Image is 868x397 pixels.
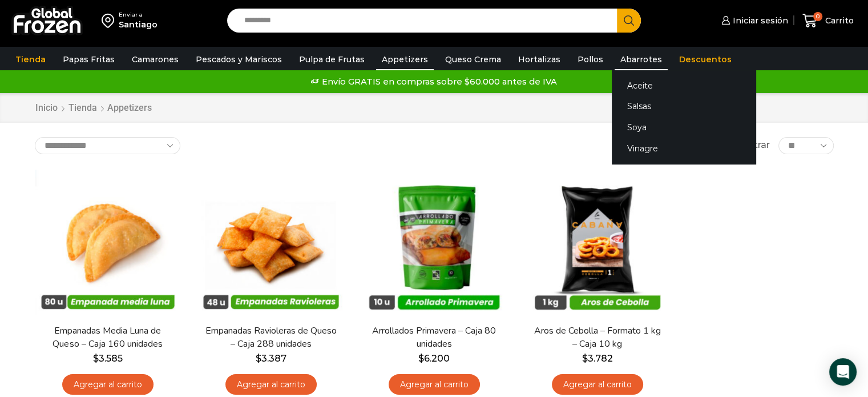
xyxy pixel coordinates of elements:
[718,9,788,32] a: Iniciar sesión
[57,49,120,70] a: Papas Fritas
[10,49,51,70] a: Tienda
[68,102,98,115] a: Tienda
[190,49,288,70] a: Pescados y Mariscos
[612,75,756,96] a: Aceite
[256,353,261,364] span: $
[368,324,499,351] a: Arrollados Primavera – Caja 80 unidades
[612,117,756,138] a: Soya
[418,353,424,364] span: $
[531,324,663,351] a: Aros de Cebolla – Formato 1 kg – Caja 10 kg
[418,353,450,364] bdi: 6.200
[256,353,286,364] bdi: 3.387
[119,19,158,30] div: Santiago
[615,49,668,70] a: Abarrotes
[552,374,643,395] a: Agregar al carrito: “Aros de Cebolla - Formato 1 kg - Caja 10 kg”
[35,102,152,115] nav: Breadcrumb
[612,96,756,117] a: Salsas
[62,374,154,395] a: Agregar al carrito: “Empanadas Media Luna de Queso - Caja 160 unidades”
[42,324,173,351] a: Empanadas Media Luna de Queso – Caja 160 unidades
[582,353,588,364] span: $
[126,49,184,70] a: Camarones
[389,374,480,395] a: Agregar al carrito: “Arrollados Primavera - Caja 80 unidades”
[293,49,370,70] a: Pulpa de Frutas
[822,15,854,26] span: Carrito
[730,15,788,26] span: Iniciar sesión
[800,7,857,34] a: 0 Carrito
[93,353,123,364] bdi: 3.585
[617,9,641,33] button: Search button
[205,324,336,351] a: Empanadas Ravioleras de Queso – Caja 288 unidades
[119,11,158,19] div: Enviar a
[512,49,566,70] a: Hortalizas
[376,49,434,70] a: Appetizers
[35,102,58,115] a: Inicio
[673,49,737,70] a: Descuentos
[612,138,756,159] a: Vinagre
[93,353,99,364] span: $
[572,49,609,70] a: Pollos
[35,137,180,154] select: Pedido de la tienda
[225,374,317,395] a: Agregar al carrito: “Empanadas Ravioleras de Queso - Caja 288 unidades”
[439,49,507,70] a: Queso Crema
[102,11,119,30] img: address-field-icon.svg
[829,358,857,386] div: Open Intercom Messenger
[107,102,152,113] h1: Appetizers
[582,353,613,364] bdi: 3.782
[813,12,822,21] span: 0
